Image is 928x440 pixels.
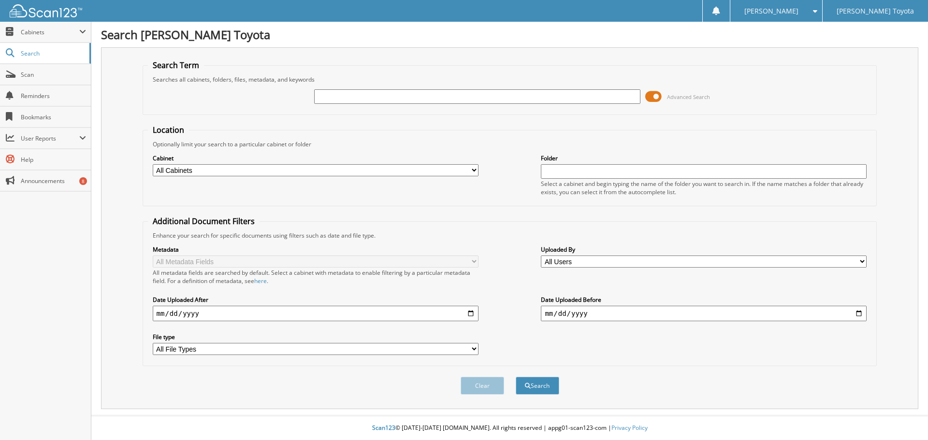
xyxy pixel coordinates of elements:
span: Search [21,49,85,57]
a: Privacy Policy [611,424,648,432]
button: Clear [461,377,504,395]
label: Cabinet [153,154,478,162]
span: User Reports [21,134,79,142]
div: All metadata fields are searched by default. Select a cabinet with metadata to enable filtering b... [153,269,478,285]
div: © [DATE]-[DATE] [DOMAIN_NAME]. All rights reserved | appg01-scan123-com | [91,416,928,440]
span: [PERSON_NAME] Toyota [837,8,914,14]
input: end [541,306,867,321]
label: Date Uploaded After [153,296,478,304]
label: Metadata [153,245,478,254]
legend: Search Term [148,60,204,71]
div: 8 [79,177,87,185]
img: scan123-logo-white.svg [10,4,82,17]
div: Searches all cabinets, folders, files, metadata, and keywords [148,75,872,84]
span: Advanced Search [667,93,710,100]
span: [PERSON_NAME] [744,8,798,14]
div: Select a cabinet and begin typing the name of the folder you want to search in. If the name match... [541,180,867,196]
legend: Location [148,125,189,135]
a: here [254,277,267,285]
label: Date Uploaded Before [541,296,867,304]
label: Folder [541,154,867,162]
h1: Search [PERSON_NAME] Toyota [101,27,918,43]
span: Bookmarks [21,113,86,121]
input: start [153,306,478,321]
button: Search [516,377,559,395]
label: Uploaded By [541,245,867,254]
span: Help [21,156,86,164]
div: Optionally limit your search to a particular cabinet or folder [148,140,872,148]
span: Scan123 [372,424,395,432]
legend: Additional Document Filters [148,216,260,227]
span: Announcements [21,177,86,185]
div: Enhance your search for specific documents using filters such as date and file type. [148,231,872,240]
span: Reminders [21,92,86,100]
span: Scan [21,71,86,79]
label: File type [153,333,478,341]
span: Cabinets [21,28,79,36]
